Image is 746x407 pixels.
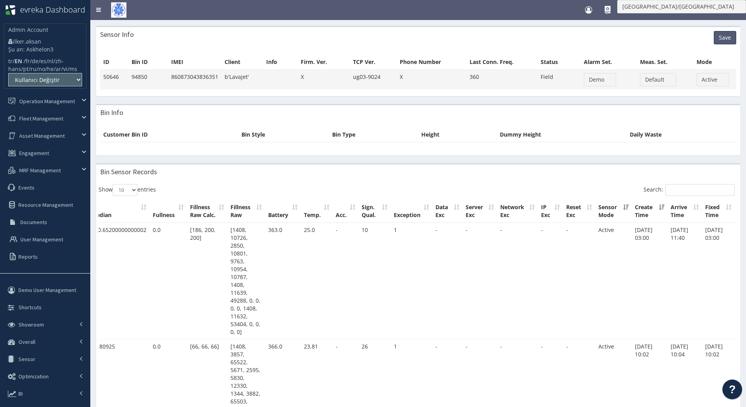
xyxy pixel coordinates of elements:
th: Temp.: activate to sort column ascending [301,200,333,223]
th: Fixed Time: activate to sort column ascending [702,200,735,223]
a: ru [31,65,37,73]
td: 25.0 [301,223,333,339]
th: Data Exc: activate to sort column ascending [432,200,462,223]
a: zh-hans [8,57,64,73]
td: [1408, 10726, 2850, 10801, 9763, 10954, 10787, 1408, 11639, 49288, 0, 0, 0, 0, 1408, 11632, 53404... [227,223,265,339]
span: Events [18,184,35,191]
span: Demo User Management [18,287,76,294]
th: Phone Number [397,55,467,69]
span: BI [18,390,23,397]
p: Admin Account [8,26,53,34]
th: Median: activate to sort column ascending [88,200,150,223]
span: Optimization [18,373,49,380]
a: User Management [2,231,90,248]
td: X [298,69,350,89]
a: Documents [2,214,90,231]
td: 94850 [128,69,168,89]
a: tr [8,57,13,65]
th: IP Exc: activate to sort column ascending [538,200,563,223]
h3: Bin Sensor Records [100,168,157,175]
th: Firm. Ver. [298,55,350,69]
th: Alarm Set. [581,55,637,69]
span: Active [702,76,719,84]
td: - [563,223,595,339]
th: IMEI [168,55,221,69]
span: Reports [18,253,38,260]
th: Dummy Height [497,128,627,142]
label: Show entries [99,184,156,196]
th: Bin Type [329,128,419,142]
td: Field [538,69,581,89]
th: Daily Waste [627,128,736,142]
span: evreka Dashboard [20,4,85,15]
td: 860873043836351 [168,69,221,89]
a: he [47,65,54,73]
td: b'Lavajet' [221,69,263,89]
th: Bin Style [238,128,329,142]
label: Search: [644,184,735,196]
th: Arrive Time: activate to sort column ascending [667,200,702,223]
span: Resource Management [18,201,73,208]
td: - [497,223,538,339]
td: 50646 [100,69,128,89]
span: Shortcuts [18,304,42,311]
th: ID [100,55,128,69]
th: Client [221,55,263,69]
td: [DATE] 03:00 [632,223,667,339]
a: fr [26,57,30,65]
td: 363.0 [265,223,301,339]
th: Bin ID [128,55,168,69]
th: Fillness Raw: activate to sort column ascending [227,200,265,223]
span: Overall [18,338,35,345]
th: Meas. Set. [637,55,693,69]
td: X [397,69,467,89]
td: 1 [391,223,432,339]
th: Battery: activate to sort column ascending [265,200,301,223]
b: EN [15,57,22,65]
span: Demo [589,76,606,84]
li: / / / / / / / / / / / / / [8,57,82,73]
iframe: JSD widget [719,376,746,407]
td: - [463,223,497,339]
span: Fleet Management [19,115,63,122]
span: Documents [20,219,47,226]
a: es [40,57,46,65]
div: How Do I Use It? [604,6,611,13]
td: 10 [358,223,391,339]
td: [DATE] 11:40 [667,223,702,339]
th: Last Conn. Freq. [466,55,537,69]
td: [DATE] 03:00 [702,223,735,339]
th: Exception: activate to sort column ascending [391,200,432,223]
span: Engagement [19,150,49,157]
h3: Sensor Info [100,31,134,38]
a: Reports [2,248,90,265]
td: 0.0 [150,223,187,339]
th: Fillness Raw Calc.: activate to sort column ascending [187,200,227,223]
span: [GEOGRAPHIC_DATA]/[GEOGRAPHIC_DATA] [622,3,736,11]
a: ms [69,65,77,73]
span: Default [645,76,666,84]
span: Asset Management [19,132,65,139]
th: Sign. Qual.: activate to sort column ascending [358,200,391,223]
span: Showroom [18,321,44,328]
th: Customer Bin ID [100,128,238,142]
th: Create Time: activate to sort column ascending [632,200,667,223]
th: TCP Ver. [350,55,397,69]
td: Active [595,223,632,339]
th: Height [418,128,496,142]
th: Info [263,55,298,69]
th: Acc.: activate to sort column ascending [333,200,358,223]
img: evreka_logo_1_HoezNYK_wy30KrO.png [5,5,16,15]
td: - [333,223,358,339]
span: Sensor [18,356,35,363]
td: 360 [466,69,537,89]
button: Save [714,31,736,44]
th: Mode [693,55,736,69]
span: MRF Management [19,167,61,174]
th: Sensor Mode: activate to sort column ascending [595,200,632,223]
td: [186, 200, 200] [187,223,227,339]
td: - [538,223,563,339]
td: 200.65200000000002 [88,223,150,339]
